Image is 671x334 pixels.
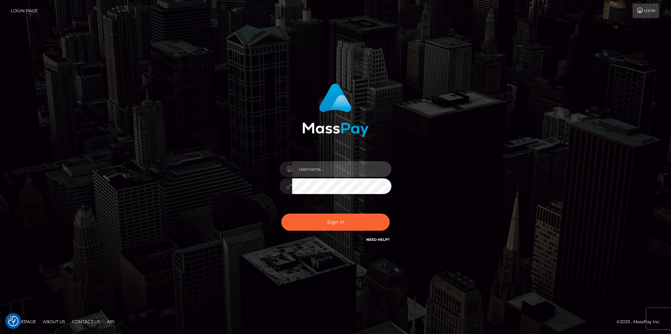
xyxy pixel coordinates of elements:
[11,3,38,18] a: Login Page
[8,316,19,326] button: Consent Preferences
[8,316,39,327] a: Homepage
[69,316,103,327] a: Contact Us
[292,161,391,177] input: Username...
[281,214,390,231] button: Sign in
[104,316,117,327] a: API
[616,318,666,326] div: © 2025 , MassPay Inc.
[366,237,390,242] a: Need Help?
[8,316,19,326] img: Revisit consent button
[40,316,68,327] a: About Us
[302,83,369,137] img: MassPay Login
[633,3,659,18] a: Login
